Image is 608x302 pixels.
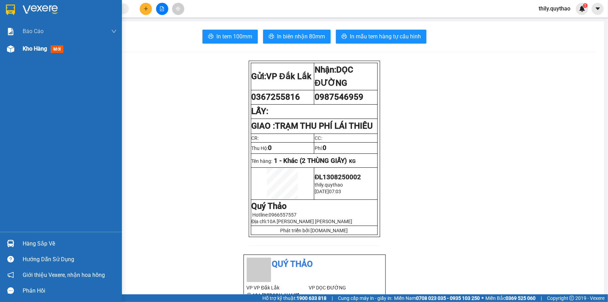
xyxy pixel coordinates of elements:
[336,30,426,44] button: printerIn mẫu tem hàng tự cấu hình
[315,173,361,181] span: ĐL1308250002
[315,182,343,188] span: thily.quythao
[60,23,108,32] div: 0987546959
[541,294,542,302] span: |
[341,33,347,40] span: printer
[60,6,108,23] div: DỌC ĐƯỜNG
[579,6,585,12] img: icon-new-feature
[23,271,105,279] span: Giới thiệu Vexere, nhận hoa hồng
[23,286,117,296] div: Phản hồi
[160,6,164,11] span: file-add
[309,284,371,292] li: VP DỌC ĐƯỜNG
[7,45,14,53] img: warehouse-icon
[202,30,258,44] button: printerIn tem 100mm
[314,142,378,153] td: Phí:
[252,121,373,131] strong: GIAO :
[274,157,347,165] span: 1 - Khác (2 THÙNG GIẤY)
[23,27,44,36] span: Báo cáo
[23,239,117,249] div: Hàng sắp về
[176,6,180,11] span: aim
[6,5,15,15] img: logo-vxr
[253,212,297,218] span: Hotline:
[247,284,309,292] li: VP VP Đắk Lắk
[252,201,287,211] strong: Quý Thảo
[263,30,331,44] button: printerIn biên nhận 80mm
[23,254,117,265] div: Hướng dẫn sử dụng
[314,134,378,142] td: CC:
[7,287,14,294] span: message
[6,7,17,14] span: Gửi:
[140,3,152,15] button: plus
[6,6,55,23] div: VP Đắk Lắk
[247,293,252,298] span: environment
[533,4,576,13] span: thily.quythao
[252,106,269,116] strong: LẤY:
[267,71,311,81] span: VP Đắk Lắk
[7,272,14,278] span: notification
[60,32,107,69] span: TRẠM THU PHÍ LÁI THIÊU
[315,92,363,102] span: 0987546959
[144,6,148,11] span: plus
[60,36,70,44] span: DĐ:
[506,295,536,301] strong: 0369 525 060
[111,29,117,34] span: down
[485,294,536,302] span: Miền Bắc
[269,33,274,40] span: printer
[267,219,353,224] span: 10A [PERSON_NAME] [PERSON_NAME]
[251,142,314,153] td: Thu Hộ:
[277,32,325,41] span: In biên nhận 80mm
[569,296,574,301] span: copyright
[251,134,314,142] td: CR:
[247,258,383,271] li: Quý Thảo
[251,226,377,235] td: Phát triển bởi [DOMAIN_NAME]
[315,65,353,88] span: DỌC ĐƯỜNG
[262,294,326,302] span: Hỗ trợ kỹ thuật:
[595,6,601,12] span: caret-down
[482,297,484,300] span: ⚪️
[156,3,168,15] button: file-add
[338,294,392,302] span: Cung cấp máy in - giấy in:
[275,121,373,131] span: TRẠM THU PHÍ LÁI THIÊU
[583,3,588,8] sup: 1
[7,256,14,263] span: question-circle
[252,92,300,102] span: 0367255816
[172,3,184,15] button: aim
[323,144,326,152] span: 0
[7,28,14,35] img: solution-icon
[416,295,480,301] strong: 0708 023 035 - 0935 103 250
[269,212,297,218] span: 0966557557
[208,33,214,40] span: printer
[252,219,353,224] span: Địa chỉ:
[268,144,272,152] span: 0
[332,294,333,302] span: |
[216,32,252,41] span: In tem 100mm
[252,157,377,165] p: Tên hàng:
[349,158,356,164] span: KG
[23,45,47,52] span: Kho hàng
[297,295,326,301] strong: 1900 633 818
[60,7,76,14] span: Nhận:
[350,32,421,41] span: In mẫu tem hàng tự cấu hình
[315,189,329,194] span: [DATE]
[315,65,353,88] strong: Nhận:
[51,45,63,53] span: mới
[252,71,311,81] strong: Gửi:
[592,3,604,15] button: caret-down
[6,23,55,32] div: 0367255816
[329,189,341,194] span: 07:03
[394,294,480,302] span: Miền Nam
[7,240,14,247] img: warehouse-icon
[584,3,586,8] span: 1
